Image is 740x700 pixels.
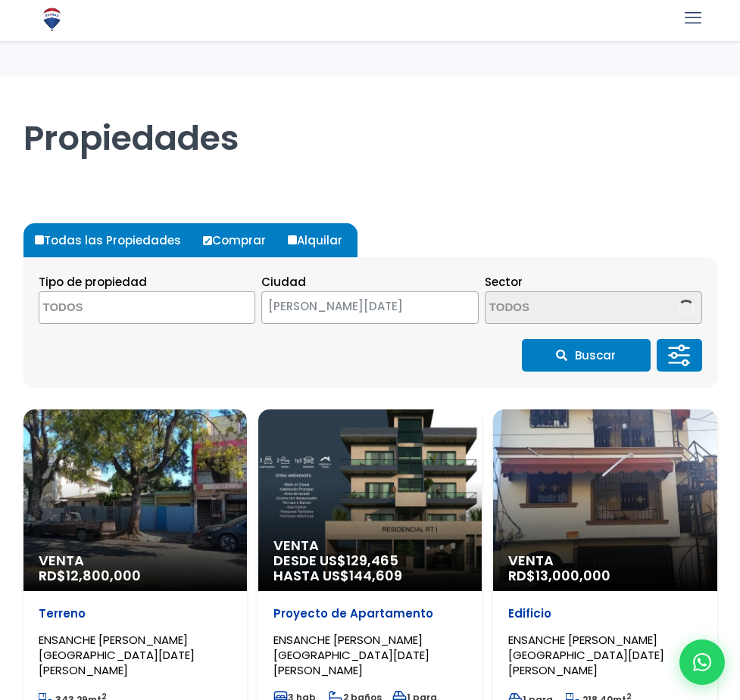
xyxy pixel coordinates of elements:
p: Proyecto de Apartamento [273,606,467,621]
label: Todas las Propiedades [31,223,196,257]
span: Venta [508,553,701,568]
span: ENSANCHE [PERSON_NAME][GEOGRAPHIC_DATA][DATE][PERSON_NAME] [39,632,195,678]
span: Sector [485,274,523,290]
span: Tipo de propiedad [39,274,147,290]
span: SANTO DOMINGO DE GUZMÁN [262,296,440,317]
img: Logo de REMAX [39,6,65,33]
span: ENSANCHE [PERSON_NAME][GEOGRAPHIC_DATA][DATE][PERSON_NAME] [508,632,664,678]
span: HASTA US$ [273,568,467,583]
p: Terreno [39,606,232,621]
span: DESDE US$ [273,553,467,583]
span: SANTO DOMINGO DE GUZMÁN [261,291,479,324]
input: Comprar [203,236,212,245]
span: 13,000,000 [535,566,610,585]
input: Alquilar [288,235,297,244]
span: RD$ [508,566,610,585]
span: Venta [39,553,232,568]
input: Todas las Propiedades [35,235,44,244]
h1: Propiedades [23,76,717,159]
p: Edificio [508,606,701,621]
span: 12,800,000 [66,566,141,585]
button: Buscar [522,339,651,372]
span: ENSANCHE [PERSON_NAME][GEOGRAPHIC_DATA][DATE][PERSON_NAME] [273,632,429,678]
span: 129,465 [346,551,398,570]
span: Ciudad [261,274,306,290]
label: Alquilar [284,223,358,257]
textarea: Search [39,292,186,325]
span: RD$ [39,566,141,585]
span: Venta [273,538,467,553]
textarea: Search [486,292,632,325]
span: × [455,301,463,315]
a: mobile menu [680,5,706,31]
span: 144,609 [349,566,402,585]
label: Comprar [199,223,281,257]
button: Remove all items [440,296,463,320]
